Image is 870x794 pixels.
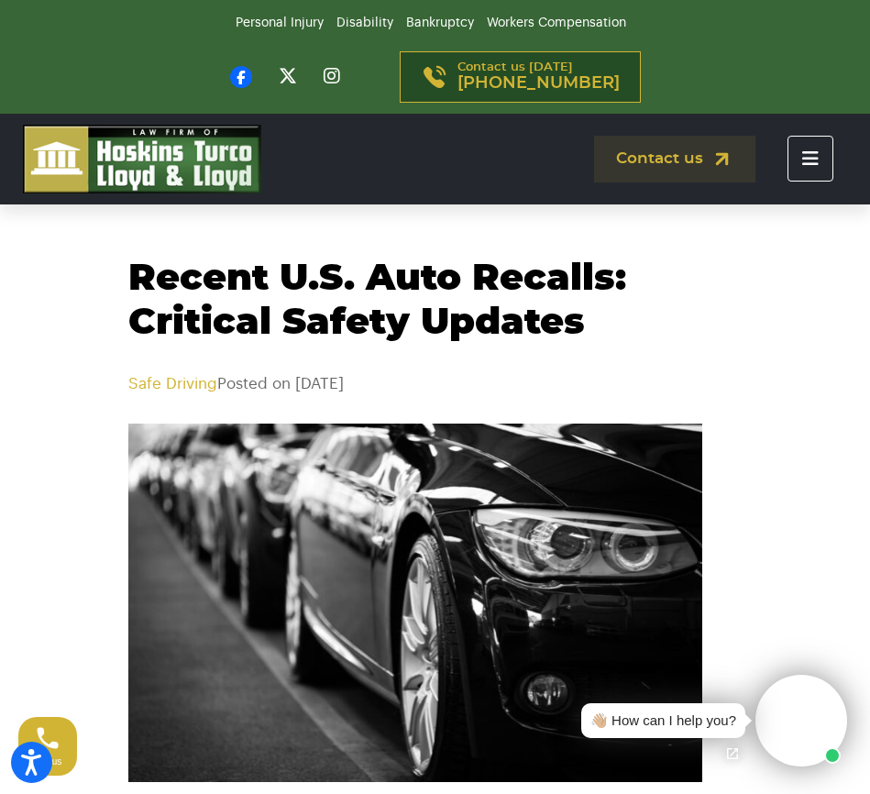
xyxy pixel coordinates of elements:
[128,372,743,396] p: Posted on [DATE]
[400,51,641,103] a: Contact us [DATE][PHONE_NUMBER]
[457,74,620,93] span: [PHONE_NUMBER]
[713,734,752,773] a: Open chat
[336,17,393,29] a: Disability
[487,17,626,29] a: Workers Compensation
[128,424,702,782] img: Row of production vehicles lined up in an automotive manufacturing facility
[128,376,217,391] a: Safe Driving
[128,257,743,345] h1: Recent U.S. Auto Recalls: Critical Safety Updates
[406,17,474,29] a: Bankruptcy
[787,136,833,182] button: Toggle navigation
[457,61,620,93] p: Contact us [DATE]
[590,711,736,732] div: 👋🏼 How can I help you?
[594,136,755,182] a: Contact us
[236,17,324,29] a: Personal Injury
[23,125,261,193] img: logo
